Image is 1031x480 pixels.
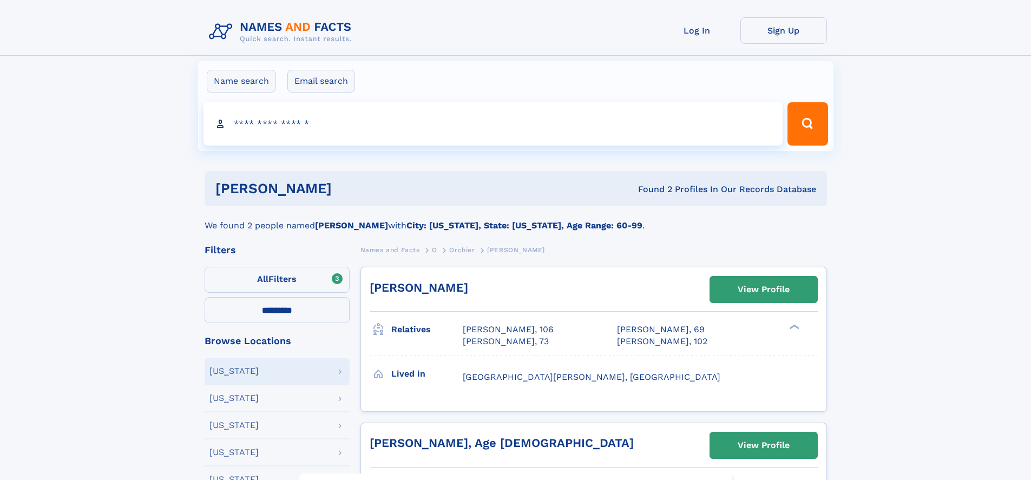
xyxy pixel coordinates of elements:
[209,367,259,376] div: [US_STATE]
[738,433,790,458] div: View Profile
[432,246,437,254] span: O
[370,436,634,450] a: [PERSON_NAME], Age [DEMOGRAPHIC_DATA]
[787,102,828,146] button: Search Button
[391,320,463,339] h3: Relatives
[360,243,420,257] a: Names and Facts
[432,243,437,257] a: O
[738,277,790,302] div: View Profile
[215,182,485,195] h1: [PERSON_NAME]
[391,365,463,383] h3: Lived in
[205,17,360,47] img: Logo Names and Facts
[209,448,259,457] div: [US_STATE]
[370,281,468,294] a: [PERSON_NAME]
[315,220,388,231] b: [PERSON_NAME]
[463,336,549,347] a: [PERSON_NAME], 73
[205,245,350,255] div: Filters
[406,220,642,231] b: City: [US_STATE], State: [US_STATE], Age Range: 60-99
[205,267,350,293] label: Filters
[710,432,817,458] a: View Profile
[449,246,475,254] span: Orchier
[257,274,268,284] span: All
[205,206,827,232] div: We found 2 people named with .
[209,421,259,430] div: [US_STATE]
[205,336,350,346] div: Browse Locations
[207,70,276,93] label: Name search
[617,336,707,347] a: [PERSON_NAME], 102
[463,372,720,382] span: [GEOGRAPHIC_DATA][PERSON_NAME], [GEOGRAPHIC_DATA]
[463,324,554,336] a: [PERSON_NAME], 106
[740,17,827,44] a: Sign Up
[287,70,355,93] label: Email search
[203,102,783,146] input: search input
[654,17,740,44] a: Log In
[710,277,817,303] a: View Profile
[617,324,705,336] a: [PERSON_NAME], 69
[209,394,259,403] div: [US_STATE]
[485,183,816,195] div: Found 2 Profiles In Our Records Database
[487,246,545,254] span: [PERSON_NAME]
[787,324,800,331] div: ❯
[449,243,475,257] a: Orchier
